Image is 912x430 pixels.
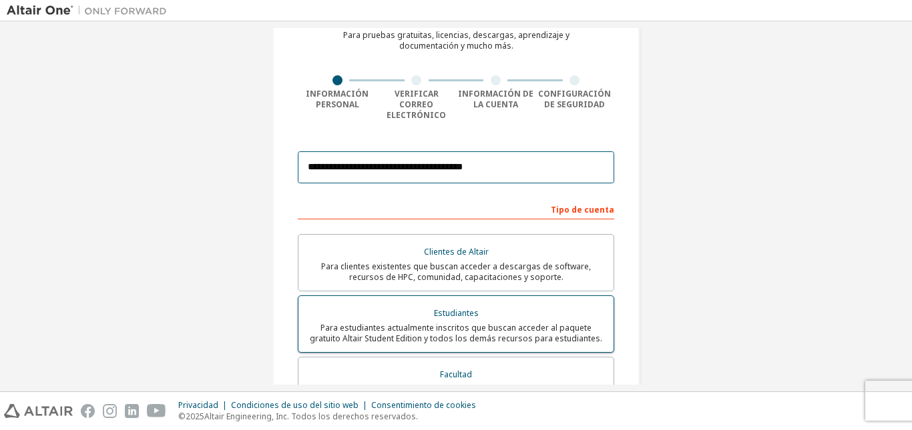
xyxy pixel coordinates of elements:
[81,404,95,418] img: facebook.svg
[440,369,472,380] font: Facultad
[103,404,117,418] img: instagram.svg
[125,404,139,418] img: linkedin.svg
[322,383,590,405] font: Para profesores y administradores de instituciones académicas que administran estudiantes y acced...
[310,322,602,344] font: Para estudiantes actualmente inscritos que buscan acceder al paquete gratuito Altair Student Edit...
[4,404,73,418] img: altair_logo.svg
[186,411,204,422] font: 2025
[343,29,569,41] font: Para pruebas gratuitas, licencias, descargas, aprendizaje y
[147,404,166,418] img: youtube.svg
[178,411,186,422] font: ©
[7,4,174,17] img: Altair Uno
[538,88,611,110] font: Configuración de seguridad
[321,261,591,283] font: Para clientes existentes que buscan acceder a descargas de software, recursos de HPC, comunidad, ...
[551,204,614,215] font: Tipo de cuenta
[306,88,369,110] font: Información personal
[424,246,489,257] font: Clientes de Altair
[458,88,533,110] font: Información de la cuenta
[178,399,218,411] font: Privacidad
[204,411,418,422] font: Altair Engineering, Inc. Todos los derechos reservados.
[231,399,359,411] font: Condiciones de uso del sitio web
[387,88,446,121] font: Verificar correo electrónico
[371,399,476,411] font: Consentimiento de cookies
[434,307,479,319] font: Estudiantes
[399,40,513,51] font: documentación y mucho más.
